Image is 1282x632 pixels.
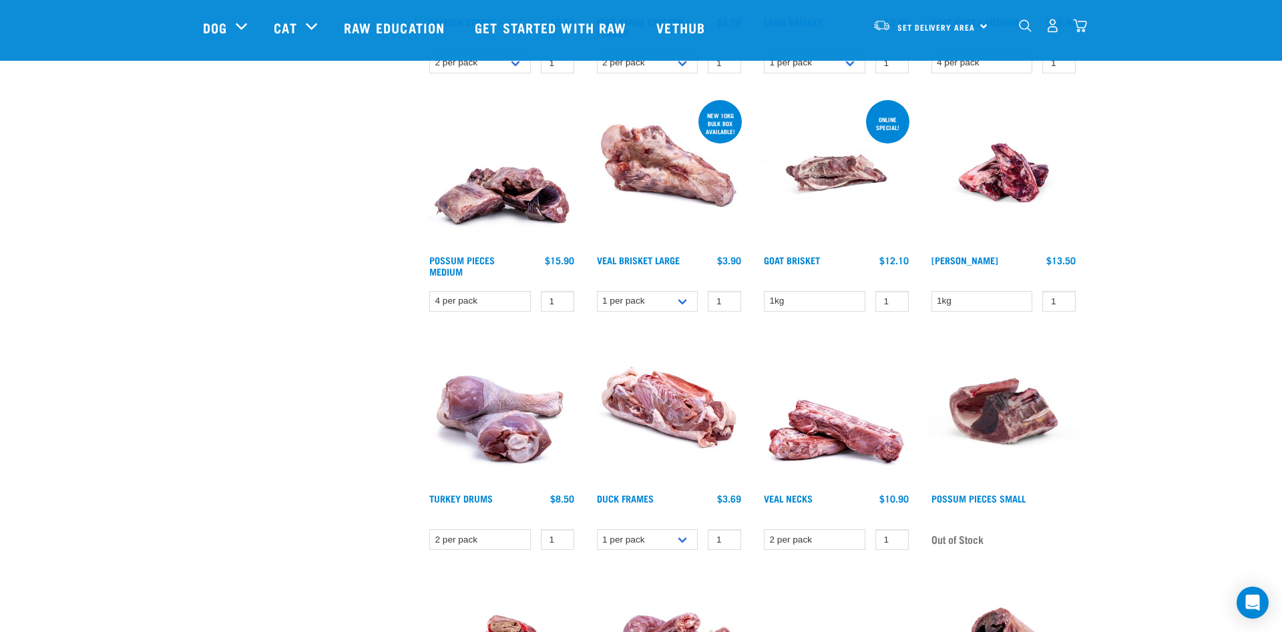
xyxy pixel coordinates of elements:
[875,53,909,73] input: 1
[761,97,912,249] img: Goat Brisket
[1237,587,1269,619] div: Open Intercom Messenger
[1046,255,1076,266] div: $13.50
[597,258,680,262] a: Veal Brisket Large
[879,493,909,504] div: $10.90
[764,496,813,501] a: Veal Necks
[717,493,741,504] div: $3.69
[698,105,742,141] div: new 10kg bulk box available!
[550,493,574,504] div: $8.50
[1042,53,1076,73] input: 1
[931,258,998,262] a: [PERSON_NAME]
[879,255,909,266] div: $12.10
[597,496,654,501] a: Duck Frames
[541,53,574,73] input: 1
[643,1,722,54] a: Vethub
[331,1,461,54] a: Raw Education
[545,255,574,266] div: $15.90
[764,258,820,262] a: Goat Brisket
[717,255,741,266] div: $3.90
[873,19,891,31] img: van-moving.png
[1019,19,1032,32] img: home-icon-1@2x.png
[429,496,493,501] a: Turkey Drums
[594,97,745,249] img: 1205 Veal Brisket 1pp 01
[203,17,227,37] a: Dog
[429,258,495,273] a: Possum Pieces Medium
[1046,19,1060,33] img: user.png
[928,336,1080,487] img: Possum Piece Small
[931,496,1026,501] a: Possum Pieces Small
[897,25,975,29] span: Set Delivery Area
[594,336,745,487] img: Whole Duck Frame
[461,1,643,54] a: Get started with Raw
[875,291,909,312] input: 1
[426,97,578,249] img: 1203 Possum Pieces Medium 01
[1073,19,1087,33] img: home-icon@2x.png
[866,109,909,137] div: ONLINE SPECIAL!
[931,529,984,549] span: Out of Stock
[875,529,909,550] input: 1
[928,97,1080,249] img: Venison Brisket Bone 1662
[274,17,296,37] a: Cat
[708,529,741,550] input: 1
[541,291,574,312] input: 1
[426,336,578,487] img: 1253 Turkey Drums 01
[541,529,574,550] input: 1
[1042,291,1076,312] input: 1
[708,291,741,312] input: 1
[708,53,741,73] input: 1
[761,336,912,487] img: 1231 Veal Necks 4pp 01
